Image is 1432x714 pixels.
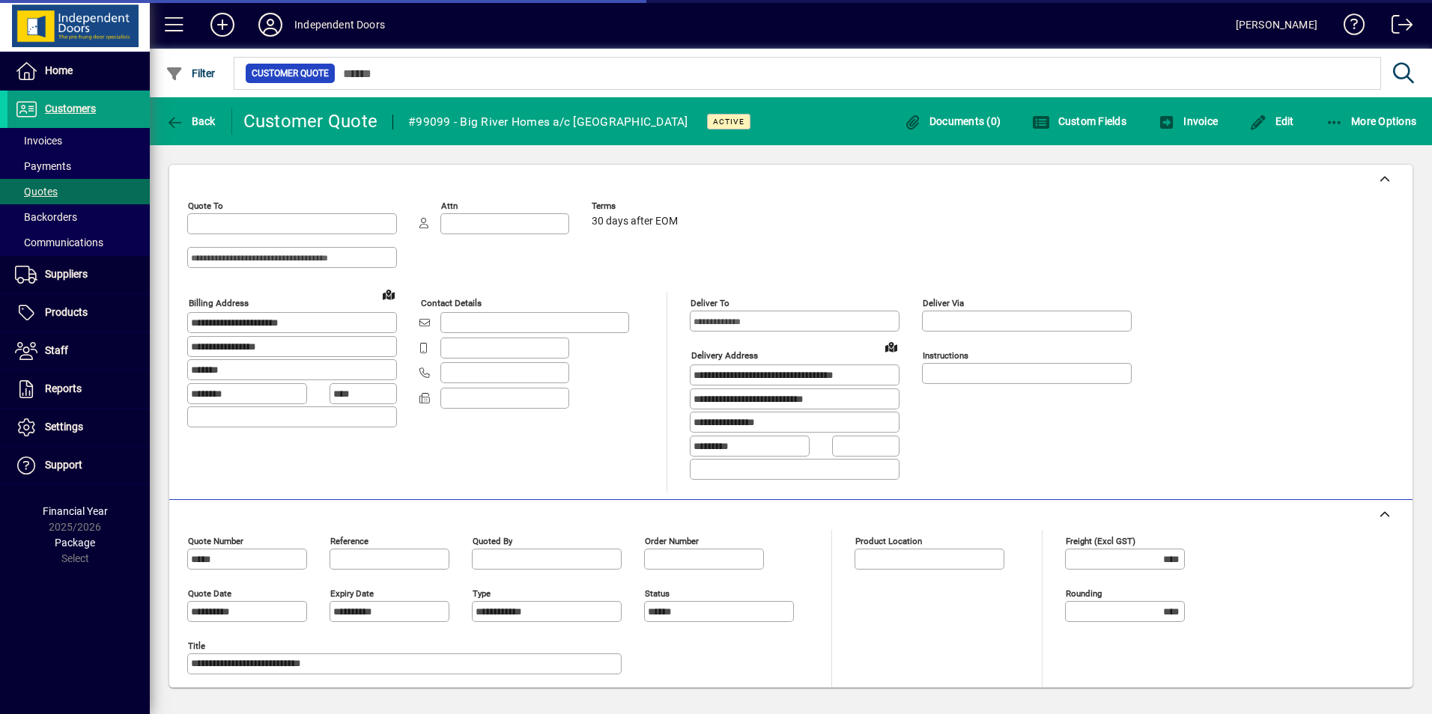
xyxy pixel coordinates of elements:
button: Profile [246,11,294,38]
span: Support [45,459,82,471]
span: Suppliers [45,268,88,280]
mat-label: Freight (excl GST) [1066,535,1135,546]
a: Support [7,447,150,484]
span: 30 days after EOM [592,216,678,228]
span: Reports [45,382,82,394]
span: Invoices [15,135,62,147]
button: Custom Fields [1028,108,1130,135]
mat-label: Expiry date [330,588,374,598]
mat-label: Quote number [188,535,243,546]
mat-label: Instructions [923,350,968,361]
a: Quotes [7,179,150,204]
span: Custom Fields [1032,115,1126,127]
span: Quotes [15,186,58,198]
mat-label: Quote To [188,201,223,211]
mat-label: Rounding [1066,588,1102,598]
mat-label: Reference [330,535,368,546]
mat-label: Title [188,640,205,650]
span: Package [55,537,95,549]
a: Payments [7,153,150,179]
span: Active [713,117,744,126]
a: View on map [879,335,903,358]
mat-label: Deliver via [923,298,964,308]
div: #99099 - Big River Homes a/c [GEOGRAPHIC_DATA] [408,110,688,134]
mat-label: Quoted by [473,535,512,546]
a: Communications [7,230,150,255]
button: Edit [1246,108,1298,135]
button: More Options [1322,108,1421,135]
span: Terms [592,201,682,211]
span: Documents (0) [903,115,1001,127]
span: Customer Quote [252,66,329,81]
a: View on map [377,282,401,306]
mat-label: Quote date [188,588,231,598]
span: Staff [45,344,68,356]
button: Invoice [1154,108,1222,135]
a: Staff [7,332,150,370]
span: Products [45,306,88,318]
span: Edit [1249,115,1294,127]
mat-label: Type [473,588,491,598]
span: Communications [15,237,103,248]
a: Backorders [7,204,150,230]
span: More Options [1326,115,1417,127]
app-page-header-button: Back [150,108,232,135]
span: Invoice [1158,115,1218,127]
mat-label: Status [645,588,670,598]
a: Reports [7,370,150,408]
div: Independent Doors [294,13,385,37]
span: Filter [166,67,216,79]
a: Suppliers [7,256,150,293]
a: Home [7,52,150,90]
mat-label: Attn [441,201,458,211]
div: Customer Quote [243,109,378,133]
button: Documents (0) [899,108,1004,135]
mat-label: Order number [645,535,699,546]
a: Knowledge Base [1332,3,1365,52]
mat-label: Deliver To [691,298,729,308]
button: Add [198,11,246,38]
span: Backorders [15,211,77,223]
a: Products [7,294,150,332]
span: Back [166,115,216,127]
div: [PERSON_NAME] [1236,13,1317,37]
a: Invoices [7,128,150,153]
span: Financial Year [43,505,108,517]
button: Back [162,108,219,135]
mat-label: Product location [855,535,922,546]
button: Filter [162,60,219,87]
a: Logout [1380,3,1413,52]
a: Settings [7,409,150,446]
span: Home [45,64,73,76]
span: Settings [45,421,83,433]
span: Payments [15,160,71,172]
span: Customers [45,103,96,115]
